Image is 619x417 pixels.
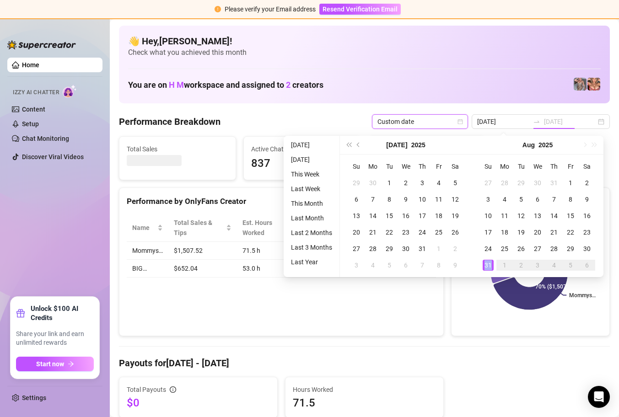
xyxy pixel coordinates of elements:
div: 24 [483,243,494,254]
div: Est. Hours Worked [242,218,293,238]
td: 2025-08-03 [480,191,496,208]
td: 2025-07-07 [365,191,381,208]
td: 2025-08-09 [579,191,595,208]
td: 2025-07-27 [348,241,365,257]
th: Sa [579,158,595,175]
span: Share your link and earn unlimited rewards [16,330,94,347]
td: 2025-08-19 [513,224,529,241]
th: Sa [447,158,463,175]
td: 2025-07-04 [431,175,447,191]
div: 6 [532,194,543,205]
td: 2025-07-14 [365,208,381,224]
button: Choose a month [522,136,535,154]
div: 19 [450,210,461,221]
td: 2025-07-18 [431,208,447,224]
td: 2025-08-01 [431,241,447,257]
input: End date [544,117,596,127]
div: 18 [499,227,510,238]
div: 30 [532,177,543,188]
td: 2025-08-11 [496,208,513,224]
td: 2025-08-16 [579,208,595,224]
td: 2025-08-10 [480,208,496,224]
div: 30 [400,243,411,254]
td: 2025-07-09 [398,191,414,208]
span: exclamation-circle [215,6,221,12]
td: 2025-07-29 [513,175,529,191]
th: Fr [562,158,579,175]
td: 2025-08-01 [562,175,579,191]
td: 2025-06-30 [365,175,381,191]
div: 24 [417,227,428,238]
div: 29 [565,243,576,254]
div: 14 [367,210,378,221]
th: Name [127,214,168,242]
span: Check what you achieved this month [128,48,601,58]
span: Total Sales [127,144,228,154]
th: Th [546,158,562,175]
img: AI Chatter [63,85,77,98]
td: 2025-07-24 [414,224,431,241]
div: 18 [433,210,444,221]
th: Total Sales & Tips [168,214,237,242]
li: Last Month [287,213,336,224]
div: 6 [351,194,362,205]
div: 5 [450,177,461,188]
span: 837 [251,155,353,172]
a: Chat Monitoring [22,135,69,142]
td: 2025-07-10 [414,191,431,208]
div: 3 [532,260,543,271]
th: Th [414,158,431,175]
div: 4 [499,194,510,205]
span: arrow-right [68,361,74,367]
td: 2025-09-02 [513,257,529,273]
div: 17 [417,210,428,221]
div: 1 [565,177,576,188]
td: 2025-07-08 [381,191,398,208]
td: 2025-07-23 [398,224,414,241]
span: Resend Verification Email [323,5,398,13]
td: 2025-08-06 [398,257,414,273]
div: 7 [367,194,378,205]
div: 28 [549,243,560,254]
div: 4 [433,177,444,188]
th: Su [480,158,496,175]
div: 6 [400,260,411,271]
td: 2025-08-29 [562,241,579,257]
div: 27 [532,243,543,254]
td: 2025-09-04 [546,257,562,273]
div: 31 [483,260,494,271]
div: 28 [367,243,378,254]
div: 16 [581,210,592,221]
td: $652.04 [168,260,237,278]
span: calendar [458,119,463,124]
td: 2025-08-18 [496,224,513,241]
td: 2025-07-15 [381,208,398,224]
div: 5 [516,194,527,205]
text: Mommys… [569,292,596,299]
div: Performance by OnlyFans Creator [127,195,436,208]
li: Last 3 Months [287,242,336,253]
div: 29 [351,177,362,188]
td: 2025-07-21 [365,224,381,241]
td: 2025-07-28 [496,175,513,191]
td: 2025-07-22 [381,224,398,241]
td: 2025-08-08 [431,257,447,273]
button: Choose a month [386,136,407,154]
td: 2025-07-27 [480,175,496,191]
td: 2025-07-30 [398,241,414,257]
th: Tu [381,158,398,175]
div: 22 [384,227,395,238]
div: 21 [549,227,560,238]
div: 26 [450,227,461,238]
td: 2025-08-17 [480,224,496,241]
td: 2025-07-02 [398,175,414,191]
th: Mo [365,158,381,175]
div: 26 [516,243,527,254]
div: 17 [483,227,494,238]
div: 3 [351,260,362,271]
td: 2025-08-02 [447,241,463,257]
td: 2025-08-22 [562,224,579,241]
button: Choose a year [538,136,553,154]
span: Active Chats [251,144,353,154]
div: 15 [384,210,395,221]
